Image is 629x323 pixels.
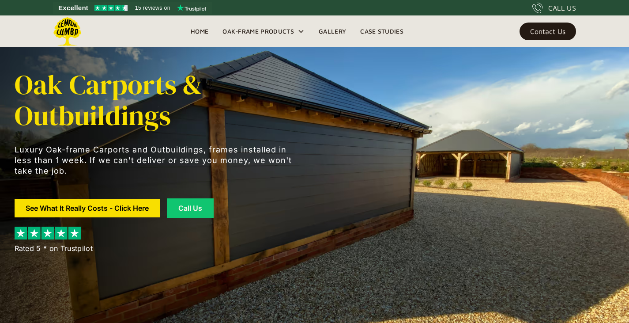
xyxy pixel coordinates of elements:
img: Trustpilot logo [177,4,206,11]
span: 15 reviews on [135,3,170,13]
a: See What It Really Costs - Click Here [15,199,160,217]
span: Excellent [58,3,88,13]
a: CALL US [532,3,576,13]
div: Oak-Frame Products [215,15,312,47]
div: Oak-Frame Products [222,26,294,37]
a: Home [184,25,215,38]
p: Luxury Oak-frame Carports and Outbuildings, frames installed in less than 1 week. If we can't del... [15,144,297,176]
a: Gallery [312,25,353,38]
a: Contact Us [520,23,576,40]
div: CALL US [548,3,576,13]
a: Case Studies [353,25,411,38]
a: See Lemon Lumba reviews on Trustpilot [53,2,212,14]
div: Contact Us [530,28,565,34]
img: Trustpilot 4.5 stars [94,5,128,11]
a: Call Us [167,198,214,218]
div: Rated 5 * on Trustpilot [15,243,93,254]
div: Call Us [178,205,203,212]
h1: Oak Carports & Outbuildings [15,69,297,131]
